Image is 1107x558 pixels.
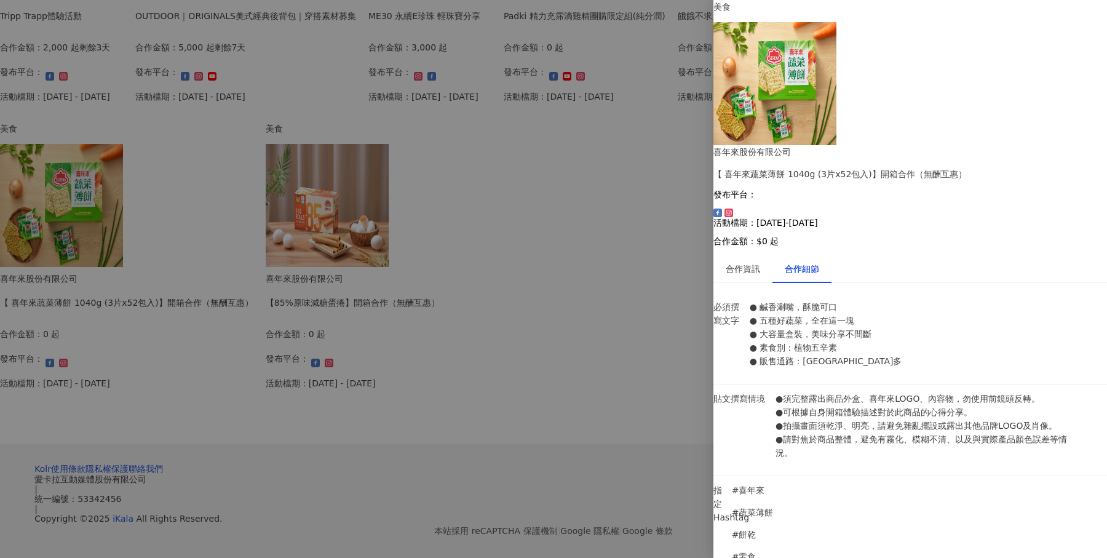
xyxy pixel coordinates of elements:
div: 合作資訊 [726,262,760,276]
p: ●須完整露出商品外盒、喜年來LOGO、內容物，勿使用前鏡頭反轉。 ●可根據自身開箱體驗描述對於此商品的心得分享。 ●拍攝畫面須乾淨、明亮，請避免雜亂擺設或露出其他品牌LOGO及肖像。 ●請對焦於... [776,392,1080,460]
p: 合作金額： $0 起 [713,236,1107,246]
p: #蔬菜薄餅 [732,506,817,519]
div: 喜年來股份有限公司 [713,145,1107,159]
img: 喜年來蔬菜薄餅 1040g (3片x52包入 [713,22,836,145]
div: 【 喜年來蔬菜薄餅 1040g (3片x52包入)】開箱合作（無酬互惠） [713,167,1107,181]
p: 指定 Hashtag [713,484,726,524]
p: 必須撰寫文字 [713,300,744,327]
p: 發布平台： [713,189,1107,199]
div: 合作細節 [785,262,819,276]
p: #喜年來 [732,484,817,497]
p: 貼文撰寫情境 [713,392,769,405]
p: ● 鹹香涮嘴，酥脆可口 ● 五種好蔬菜，全在這一塊 ● 大容量盒裝，美味分享不間斷 ● 素食別：植物五辛素 ● 販售通路：[GEOGRAPHIC_DATA]多 [750,300,924,368]
p: 活動檔期：[DATE]-[DATE] [713,218,1107,228]
p: #餅乾 [732,528,817,541]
